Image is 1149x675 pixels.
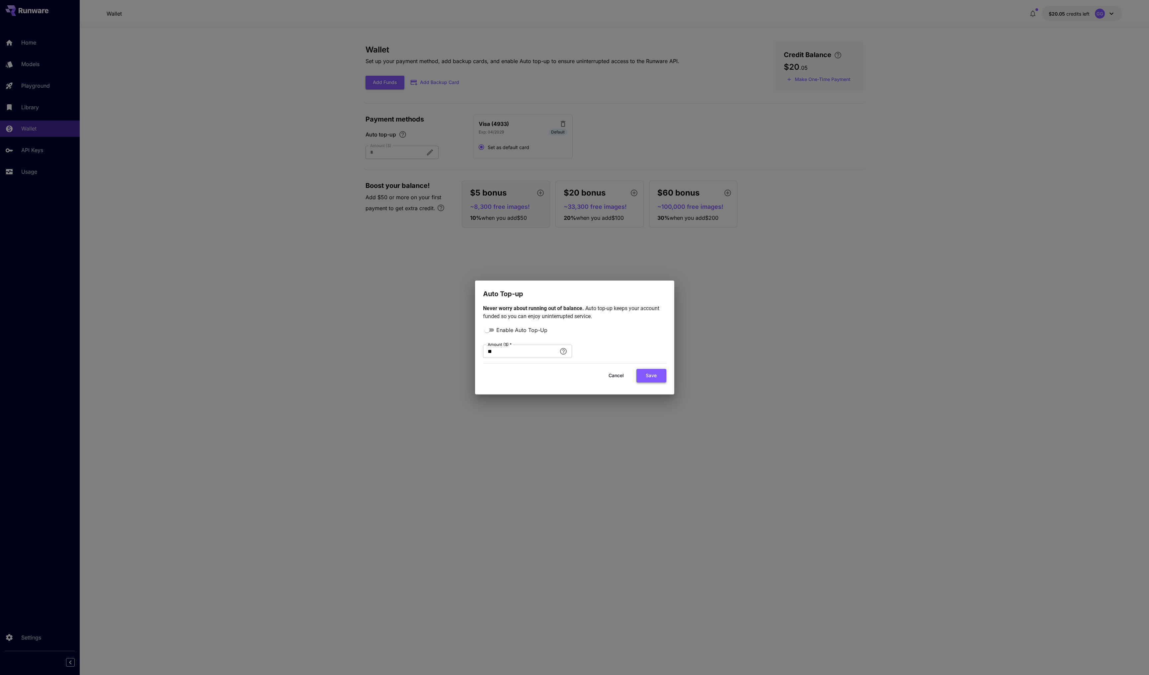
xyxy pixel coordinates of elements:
[496,326,547,334] span: Enable Auto Top-Up
[475,281,674,299] h2: Auto Top-up
[483,305,585,311] span: Never worry about running out of balance.
[601,369,631,382] button: Cancel
[483,304,666,320] p: Auto top-up keeps your account funded so you can enjoy uninterrupted service.
[636,369,666,382] button: Save
[488,342,512,347] label: Amount ($)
